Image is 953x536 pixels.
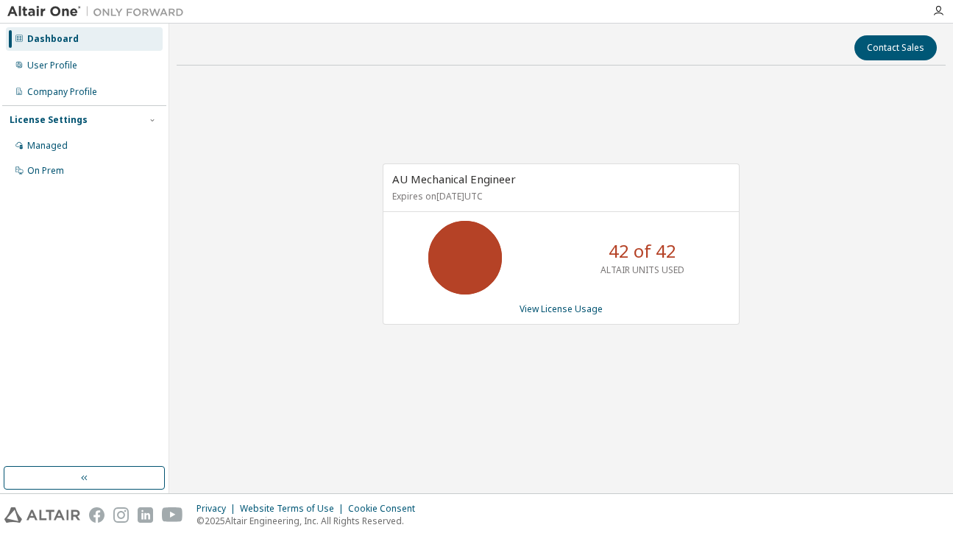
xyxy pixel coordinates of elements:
[7,4,191,19] img: Altair One
[196,515,424,527] p: © 2025 Altair Engineering, Inc. All Rights Reserved.
[520,303,603,315] a: View License Usage
[196,503,240,515] div: Privacy
[609,239,676,264] p: 42 of 42
[113,507,129,523] img: instagram.svg
[162,507,183,523] img: youtube.svg
[601,264,684,276] p: ALTAIR UNITS USED
[392,172,516,186] span: AU Mechanical Engineer
[27,165,64,177] div: On Prem
[138,507,153,523] img: linkedin.svg
[89,507,104,523] img: facebook.svg
[348,503,424,515] div: Cookie Consent
[4,507,80,523] img: altair_logo.svg
[10,114,88,126] div: License Settings
[392,190,726,202] p: Expires on [DATE] UTC
[240,503,348,515] div: Website Terms of Use
[27,86,97,98] div: Company Profile
[27,60,77,71] div: User Profile
[854,35,937,60] button: Contact Sales
[27,140,68,152] div: Managed
[27,33,79,45] div: Dashboard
